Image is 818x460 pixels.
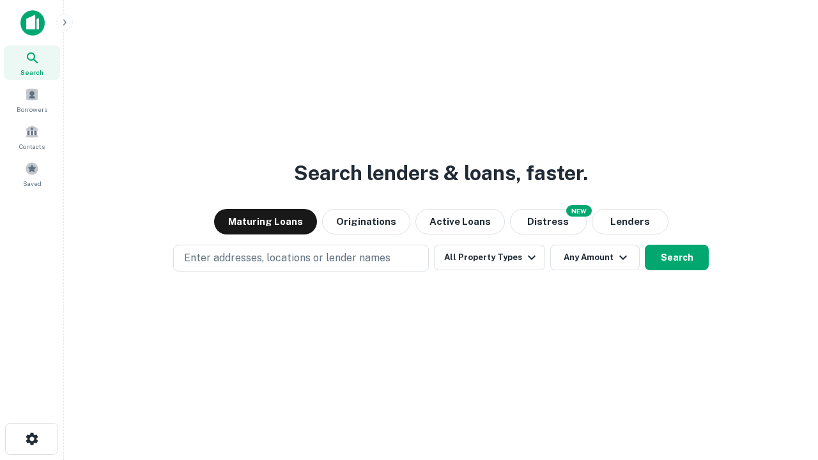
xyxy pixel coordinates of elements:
[184,250,390,266] p: Enter addresses, locations or lender names
[434,245,545,270] button: All Property Types
[4,82,60,117] a: Borrowers
[4,157,60,191] a: Saved
[294,158,588,188] h3: Search lenders & loans, faster.
[592,209,668,234] button: Lenders
[17,104,47,114] span: Borrowers
[23,178,42,188] span: Saved
[20,67,43,77] span: Search
[20,10,45,36] img: capitalize-icon.png
[4,45,60,80] a: Search
[550,245,640,270] button: Any Amount
[322,209,410,234] button: Originations
[214,209,317,234] button: Maturing Loans
[415,209,505,234] button: Active Loans
[645,245,709,270] button: Search
[19,141,45,151] span: Contacts
[510,209,587,234] button: Search distressed loans with lien and other non-mortgage details.
[173,245,429,272] button: Enter addresses, locations or lender names
[4,119,60,154] a: Contacts
[754,358,818,419] iframe: Chat Widget
[566,205,592,217] div: NEW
